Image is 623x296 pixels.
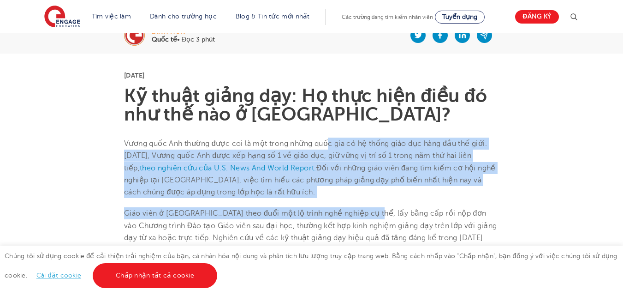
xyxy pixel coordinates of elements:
font: • Đọc 3 phút [177,36,215,43]
a: Tìm việc làm [92,13,131,20]
a: Chấp nhận tất cả cookie [93,263,217,288]
a: Đăng ký [515,10,558,24]
font: Giáo viên ở [GEOGRAPHIC_DATA] theo đuổi một lộ trình nghề nghiệp cụ thể, lấy bằng cấp rồi nộp đơn... [124,209,497,266]
a: Tuyển dụng [435,11,485,24]
font: [DATE] [124,72,144,79]
font: Chúng tôi sử dụng cookie để cải thiện trải nghiệm của bạn, cá nhân hóa nội dung và phân tích lưu ... [5,253,617,279]
a: Blog & Tin tức mới nhất [236,13,310,20]
a: Cài đặt cookie [36,272,81,279]
a: theo nghiên cứu của U.S. News And World Report. [140,164,316,172]
font: Kỹ thuật giảng dạy: Họ thực hiện điều đó như thế nào ở [GEOGRAPHIC_DATA]? [124,85,487,125]
font: Quốc tế [152,36,177,43]
a: Dành cho trường học [150,13,217,20]
font: Tuyển dụng [442,13,477,20]
font: Đăng ký [522,13,551,20]
font: Các trường đang tìm kiếm nhân viên [342,14,433,20]
font: Vương quốc Anh thường được coi là một trong những quốc gia có hệ thống giáo dục hàng đầu thế giới... [124,139,487,172]
img: Tham gia Giáo dục [44,6,80,29]
font: Đối với những giáo viên đang tìm kiếm cơ hội nghề nghiệp tại [GEOGRAPHIC_DATA], việc tìm hiểu các... [124,164,496,197]
font: Chấp nhận tất cả cookie [116,272,194,279]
